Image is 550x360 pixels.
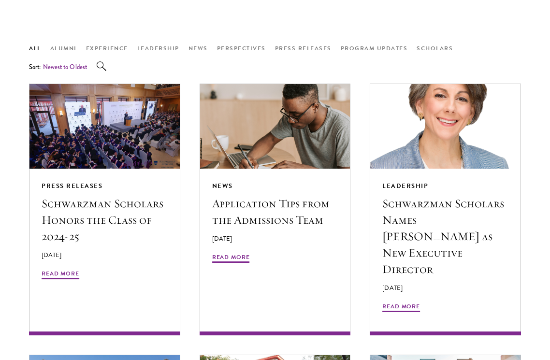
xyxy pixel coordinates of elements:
[370,84,521,335] a: Leadership Schwarzman Scholars Names [PERSON_NAME] as New Executive Director [DATE] Read More
[42,181,168,191] div: Press Releases
[212,195,338,228] h5: Application Tips from the Admissions Team
[42,195,168,245] h5: Schwarzman Scholars Honors the Class of 2024-25
[29,43,41,54] button: All
[212,253,250,264] span: Read More
[42,250,168,260] p: [DATE]
[137,43,179,54] button: Leadership
[217,43,266,54] button: Perspectives
[86,43,128,54] button: Experience
[417,43,453,54] button: Scholars
[50,43,77,54] button: Alumni
[382,181,508,191] div: Leadership
[382,195,508,277] h5: Schwarzman Scholars Names [PERSON_NAME] as New Executive Director
[212,181,338,191] div: News
[43,62,87,72] button: Newest to Oldest
[341,43,408,54] button: Program Updates
[188,43,208,54] button: News
[42,269,79,281] span: Read More
[212,234,338,244] p: [DATE]
[382,283,508,293] p: [DATE]
[29,84,180,335] a: Press Releases Schwarzman Scholars Honors the Class of 2024-25 [DATE] Read More
[275,43,332,54] button: Press Releases
[200,84,350,335] a: News Application Tips from the Admissions Team [DATE] Read More
[382,302,420,314] span: Read More
[29,62,41,72] span: Sort:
